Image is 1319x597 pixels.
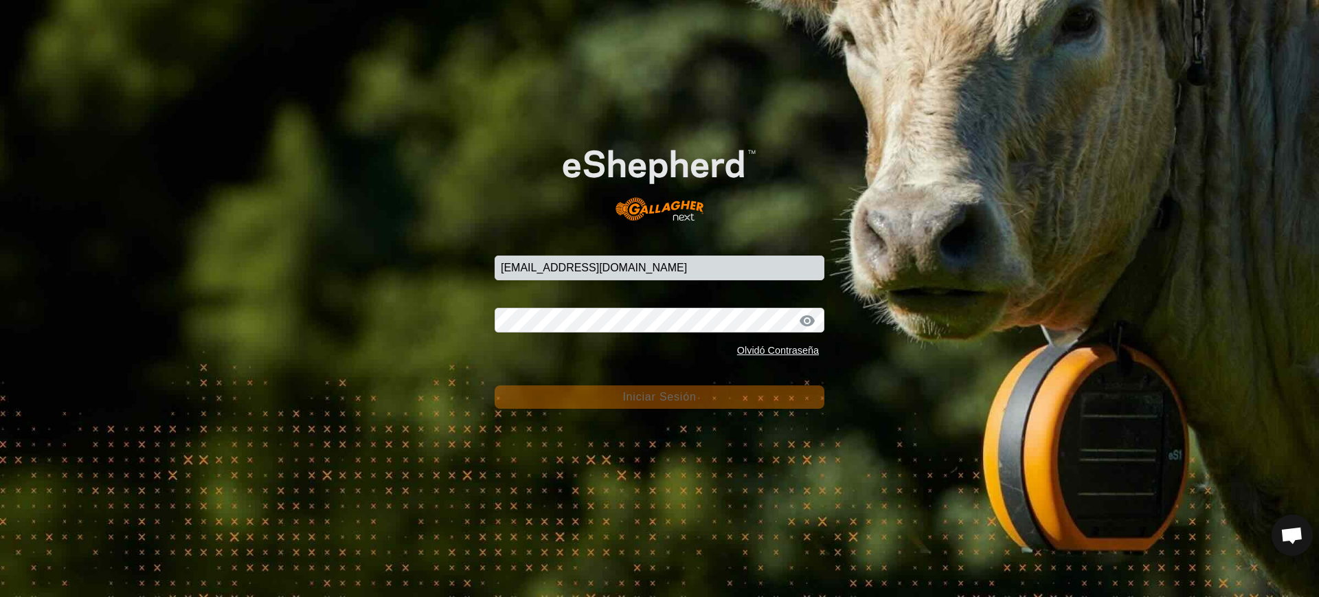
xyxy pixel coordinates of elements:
input: Correo Electrónico [495,256,824,280]
a: Chat abierto [1272,515,1313,556]
button: Iniciar Sesión [495,385,824,409]
span: Iniciar Sesión [622,391,696,403]
a: Olvidó Contraseña [737,345,819,356]
img: Logo de eShepherd [528,122,791,235]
